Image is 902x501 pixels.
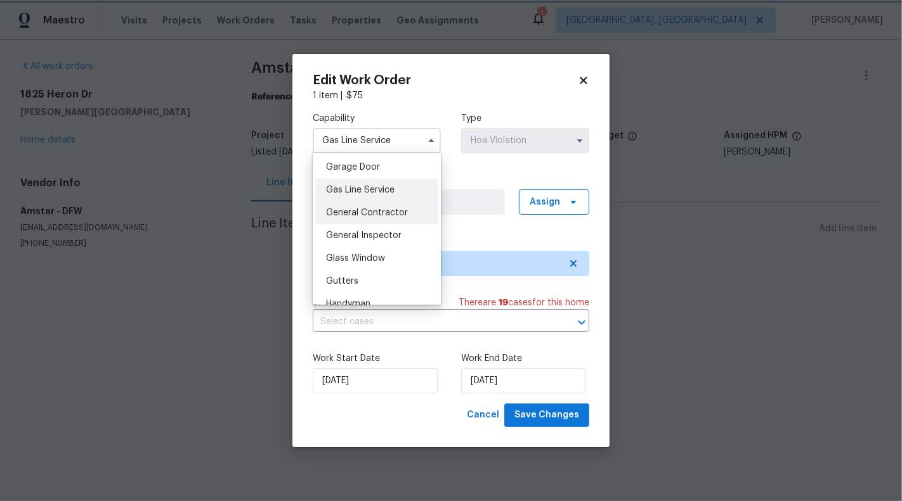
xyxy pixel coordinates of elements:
label: Type [461,112,589,125]
input: Select cases [313,312,554,332]
span: Handyman [326,300,370,308]
button: Save Changes [504,403,589,427]
h2: Edit Work Order [313,74,578,87]
span: There are case s for this home [459,296,589,309]
label: Work Start Date [313,352,441,365]
input: M/D/YYYY [461,368,586,393]
span: Garage Door [326,163,380,172]
input: Select... [313,128,441,153]
span: 19 [499,298,508,307]
span: Save Changes [514,407,579,423]
button: Open [573,314,591,331]
label: Capability [313,112,441,125]
span: Glass Window [326,254,385,263]
button: Cancel [462,403,504,427]
button: Hide options [424,133,439,148]
div: 1 item | [313,89,589,102]
label: Trade Partner [313,235,589,248]
span: General Inspector [326,231,402,240]
span: Amstar - DFW [324,257,560,270]
span: $ 75 [346,91,363,100]
span: Gutters [326,277,358,286]
span: General Contractor [326,208,408,217]
label: Work End Date [461,352,589,365]
span: Cancel [467,407,499,423]
span: Assign [530,196,560,208]
input: M/D/YYYY [313,368,438,393]
label: Work Order Manager [313,174,589,186]
input: Select... [461,128,589,153]
span: Gas Line Service [326,186,395,194]
button: Show options [572,133,587,148]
